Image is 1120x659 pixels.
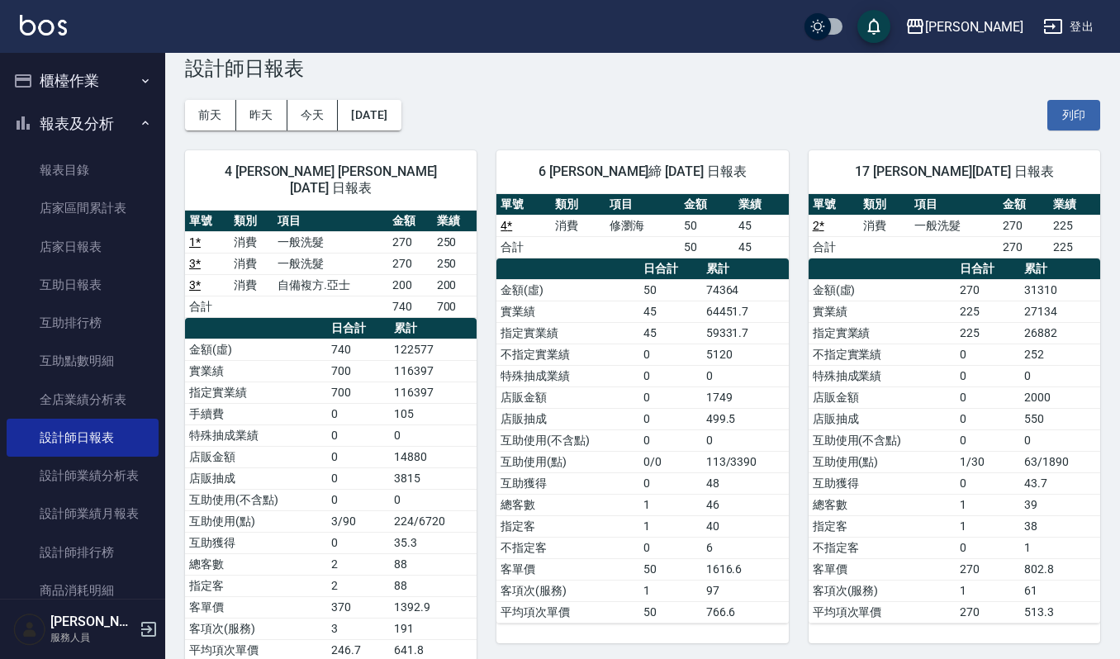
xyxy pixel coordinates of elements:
th: 日合計 [956,258,1021,280]
th: 類別 [230,211,274,232]
td: 不指定實業績 [809,344,956,365]
td: 27134 [1020,301,1100,322]
td: 6 [702,537,789,558]
td: 105 [390,403,477,424]
td: 實業績 [809,301,956,322]
td: 消費 [551,215,605,236]
img: Person [13,613,46,646]
td: 互助獲得 [496,472,638,494]
td: 不指定客 [496,537,638,558]
td: 14880 [390,446,477,467]
td: 客項次(服務) [809,580,956,601]
td: 0 [327,532,390,553]
td: 總客數 [809,494,956,515]
td: 48 [702,472,789,494]
td: 0 [956,408,1021,429]
td: 互助使用(不含點) [496,429,638,451]
td: 50 [639,601,702,623]
td: 修瀏海 [605,215,680,236]
td: 金額(虛) [496,279,638,301]
td: 250 [433,253,477,274]
td: 225 [1049,236,1100,258]
td: 不指定實業績 [496,344,638,365]
td: 45 [734,215,789,236]
th: 類別 [551,194,605,216]
td: 0 [327,489,390,510]
a: 設計師業績分析表 [7,457,159,495]
td: 61 [1020,580,1100,601]
td: 0 [639,429,702,451]
td: 客單價 [185,596,327,618]
td: 合計 [809,236,860,258]
td: 指定實業績 [185,382,327,403]
td: 消費 [859,215,910,236]
button: 前天 [185,100,236,130]
a: 互助排行榜 [7,304,159,342]
td: 指定實業績 [809,322,956,344]
td: 513.3 [1020,601,1100,623]
a: 商品消耗明細 [7,571,159,609]
td: 370 [327,596,390,618]
span: 4 [PERSON_NAME] [PERSON_NAME] [DATE] 日報表 [205,164,457,197]
td: 224/6720 [390,510,477,532]
td: 31310 [1020,279,1100,301]
td: 26882 [1020,322,1100,344]
td: 互助獲得 [809,472,956,494]
td: 0 [639,344,702,365]
td: 116397 [390,360,477,382]
th: 業績 [1049,194,1100,216]
td: 互助使用(點) [809,451,956,472]
td: 自備複方.亞士 [273,274,387,296]
button: 列印 [1047,100,1100,130]
td: 0 [956,344,1021,365]
td: 消費 [230,231,274,253]
td: 0/0 [639,451,702,472]
span: 6 [PERSON_NAME]締 [DATE] 日報表 [516,164,768,180]
th: 金額 [999,194,1050,216]
td: 1616.6 [702,558,789,580]
td: 88 [390,553,477,575]
td: 金額(虛) [809,279,956,301]
td: 740 [327,339,390,360]
td: 特殊抽成業績 [809,365,956,386]
h5: [PERSON_NAME] [50,614,135,630]
td: 平均項次單價 [496,601,638,623]
td: 1 [956,494,1021,515]
td: 225 [956,301,1021,322]
th: 日合計 [327,318,390,339]
td: 0 [639,386,702,408]
table: a dense table [496,258,788,623]
td: 0 [390,489,477,510]
td: 1/30 [956,451,1021,472]
td: 互助使用(不含點) [809,429,956,451]
td: 1749 [702,386,789,408]
td: 63/1890 [1020,451,1100,472]
a: 報表目錄 [7,151,159,189]
td: 250 [433,231,477,253]
td: 0 [390,424,477,446]
td: 0 [956,537,1021,558]
td: 一般洗髮 [273,253,387,274]
th: 金額 [388,211,433,232]
th: 業績 [433,211,477,232]
table: a dense table [809,194,1100,258]
a: 互助日報表 [7,266,159,304]
td: 64451.7 [702,301,789,322]
th: 單號 [809,194,860,216]
td: 550 [1020,408,1100,429]
td: 1 [956,515,1021,537]
td: 46 [702,494,789,515]
td: 特殊抽成業績 [496,365,638,386]
td: 互助使用(不含點) [185,489,327,510]
button: [PERSON_NAME] [899,10,1030,44]
button: 櫃檯作業 [7,59,159,102]
td: 270 [388,231,433,253]
td: 50 [639,279,702,301]
td: 0 [956,472,1021,494]
td: 消費 [230,253,274,274]
td: 3/90 [327,510,390,532]
td: 0 [639,537,702,558]
td: 2000 [1020,386,1100,408]
td: 700 [327,382,390,403]
td: 手續費 [185,403,327,424]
